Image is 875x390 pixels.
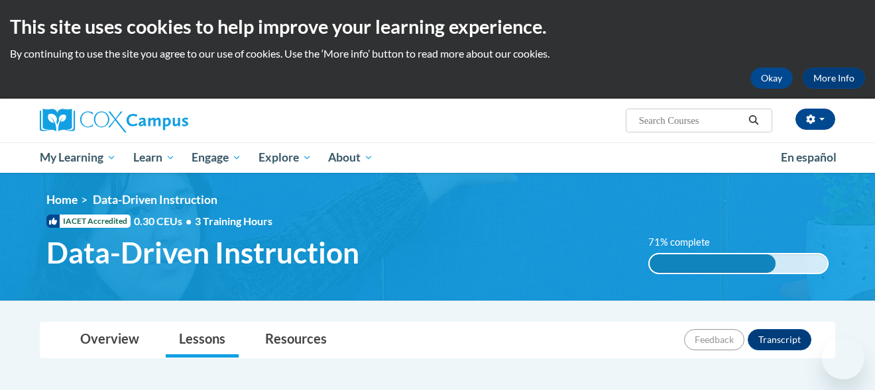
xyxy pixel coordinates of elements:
a: En español [772,144,845,171]
a: Learn [125,142,184,173]
a: Home [46,193,78,207]
img: Cox Campus [40,109,188,132]
button: Feedback [684,329,744,350]
a: About [320,142,382,173]
span: En español [781,150,837,164]
a: Cox Campus [40,109,292,132]
span: Learn [133,150,175,166]
label: 71% complete [648,235,725,250]
a: My Learning [31,142,125,173]
button: Account Settings [795,109,835,130]
span: Engage [192,150,241,166]
a: Engage [183,142,250,173]
span: • [186,215,192,227]
span: Data-Driven Instruction [46,235,359,270]
p: By continuing to use the site you agree to our use of cookies. Use the ‘More info’ button to read... [10,46,865,61]
iframe: Button to launch messaging window [822,337,864,379]
span: My Learning [40,150,116,166]
input: Search Courses [638,113,744,128]
span: Data-Driven Instruction [93,193,217,207]
h2: This site uses cookies to help improve your learning experience. [10,13,865,40]
a: Lessons [166,322,239,358]
span: 3 Training Hours [195,215,272,227]
button: Okay [750,68,793,89]
a: More Info [803,68,865,89]
a: Resources [252,322,340,358]
span: Explore [259,150,312,166]
button: Search [744,113,764,128]
button: Transcript [748,329,811,350]
div: Main menu [20,142,855,173]
span: 0.30 CEUs [134,214,195,228]
a: Overview [67,322,152,358]
span: About [328,150,373,166]
div: 71% complete [650,254,776,273]
span: IACET Accredited [46,215,131,228]
a: Explore [250,142,320,173]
